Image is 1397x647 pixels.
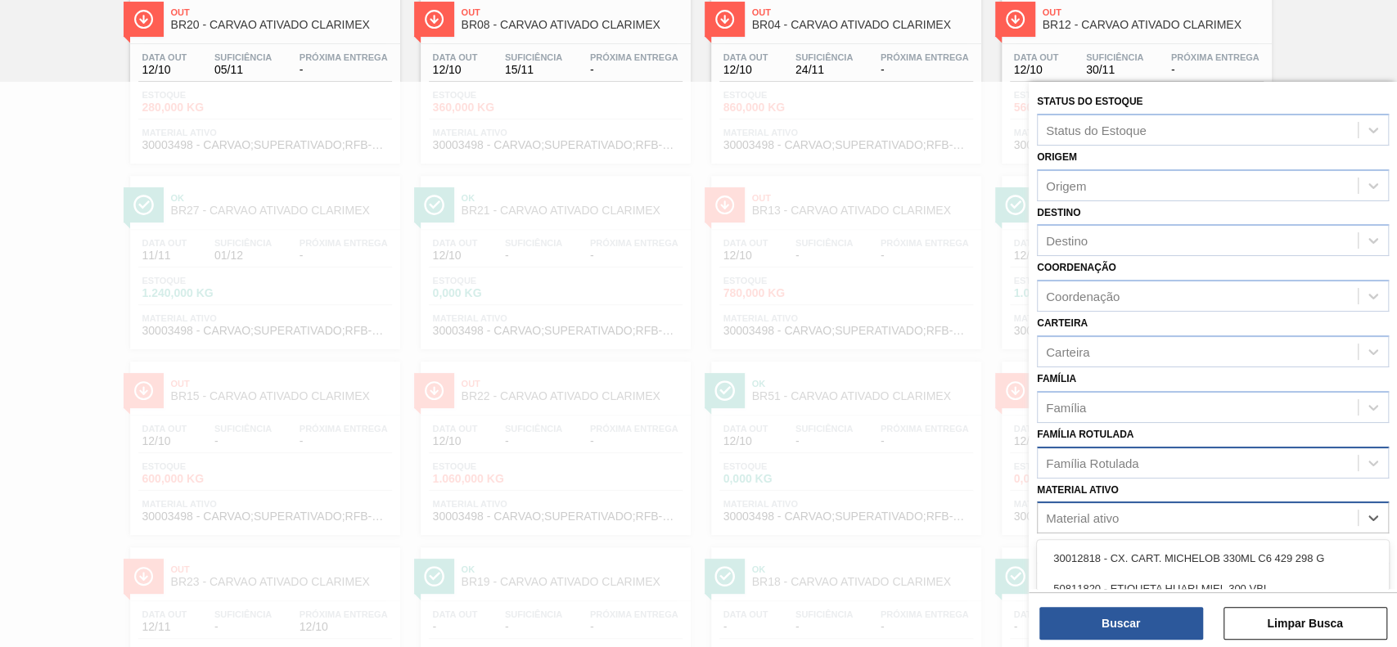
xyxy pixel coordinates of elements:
span: 15/11 [505,64,562,76]
label: Material ativo [1037,484,1119,496]
span: 12/10 [433,64,478,76]
span: BR04 - CARVAO ATIVADO CLARIMEX [752,19,973,31]
img: Ícone [133,9,154,29]
span: - [881,64,969,76]
span: Suficiência [505,52,562,62]
span: Próxima Entrega [590,52,678,62]
span: Suficiência [214,52,272,62]
div: 50811820 - ETIQUETA HUARI MIEL 300 VBI [1037,573,1389,604]
span: Data out [1014,52,1059,62]
div: Família [1046,400,1086,414]
span: Próxima Entrega [300,52,388,62]
span: Suficiência [1086,52,1143,62]
div: Material ativo [1046,511,1119,525]
span: Próxima Entrega [1171,52,1260,62]
div: 30012818 - CX. CART. MICHELOB 330ML C6 429 298 G [1037,543,1389,573]
div: Família Rotulada [1046,456,1138,470]
span: 12/10 [142,64,187,76]
span: 24/11 [795,64,853,76]
span: - [1171,64,1260,76]
span: 05/11 [214,64,272,76]
span: Out [171,7,392,17]
span: - [300,64,388,76]
div: Coordenação [1046,290,1120,303]
div: Carteira [1046,344,1089,358]
span: 12/10 [1014,64,1059,76]
label: Família [1037,373,1076,384]
span: 12/10 [723,64,768,76]
div: Origem [1046,178,1086,192]
span: Data out [142,52,187,62]
span: Out [752,7,973,17]
label: Destino [1037,207,1080,218]
div: Status do Estoque [1046,123,1147,137]
span: BR08 - CARVAO ATIVADO CLARIMEX [462,19,683,31]
img: Ícone [1005,9,1025,29]
label: Carteira [1037,317,1088,329]
span: Próxima Entrega [881,52,969,62]
span: 30/11 [1086,64,1143,76]
img: Ícone [714,9,735,29]
span: Out [1043,7,1264,17]
span: BR20 - CARVAO ATIVADO CLARIMEX [171,19,392,31]
label: Família Rotulada [1037,429,1133,440]
span: Suficiência [795,52,853,62]
label: Status do Estoque [1037,96,1142,107]
label: Coordenação [1037,262,1116,273]
span: Data out [723,52,768,62]
span: - [590,64,678,76]
span: Data out [433,52,478,62]
div: Destino [1046,234,1088,248]
label: Origem [1037,151,1077,163]
span: Out [462,7,683,17]
img: Ícone [424,9,444,29]
span: BR12 - CARVAO ATIVADO CLARIMEX [1043,19,1264,31]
